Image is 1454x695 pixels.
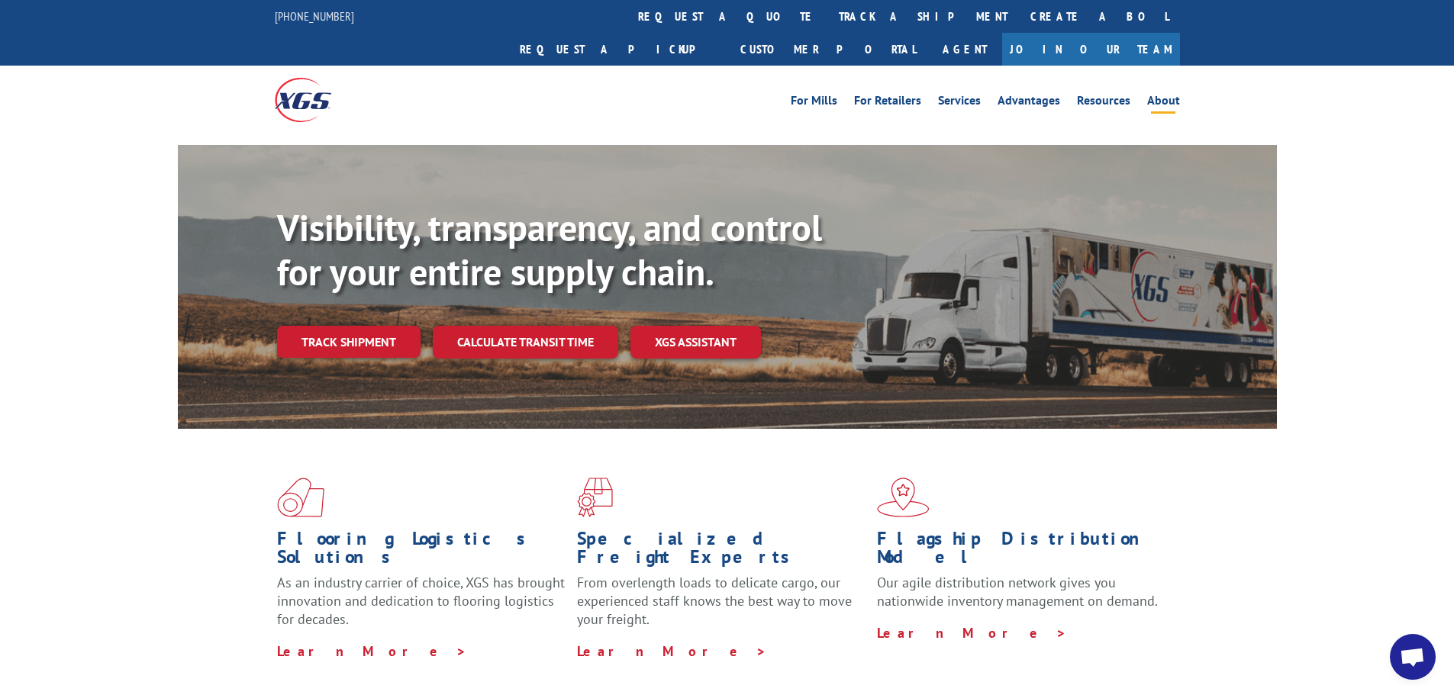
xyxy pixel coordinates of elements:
a: Request a pickup [508,33,729,66]
b: Visibility, transparency, and control for your entire supply chain. [277,204,822,295]
span: As an industry carrier of choice, XGS has brought innovation and dedication to flooring logistics... [277,574,565,628]
a: Track shipment [277,326,421,358]
a: Learn More > [877,624,1067,642]
a: Customer Portal [729,33,927,66]
a: For Retailers [854,95,921,111]
a: Services [938,95,981,111]
h1: Flooring Logistics Solutions [277,529,566,574]
a: Calculate transit time [433,326,618,359]
div: Open chat [1390,634,1436,680]
a: Resources [1077,95,1130,111]
a: For Mills [791,95,837,111]
a: [PHONE_NUMBER] [275,8,354,24]
a: Learn More > [277,642,467,660]
img: xgs-icon-total-supply-chain-intelligence-red [277,478,324,517]
p: From overlength loads to delicate cargo, our experienced staff knows the best way to move your fr... [577,574,866,642]
span: Our agile distribution network gives you nationwide inventory management on demand. [877,574,1158,610]
a: Join Our Team [1002,33,1180,66]
img: xgs-icon-focused-on-flooring-red [577,478,613,517]
a: About [1147,95,1180,111]
a: Learn More > [577,642,767,660]
img: xgs-icon-flagship-distribution-model-red [877,478,930,517]
a: XGS ASSISTANT [630,326,761,359]
h1: Specialized Freight Experts [577,529,866,574]
a: Advantages [998,95,1060,111]
h1: Flagship Distribution Model [877,529,1165,574]
a: Agent [927,33,1002,66]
